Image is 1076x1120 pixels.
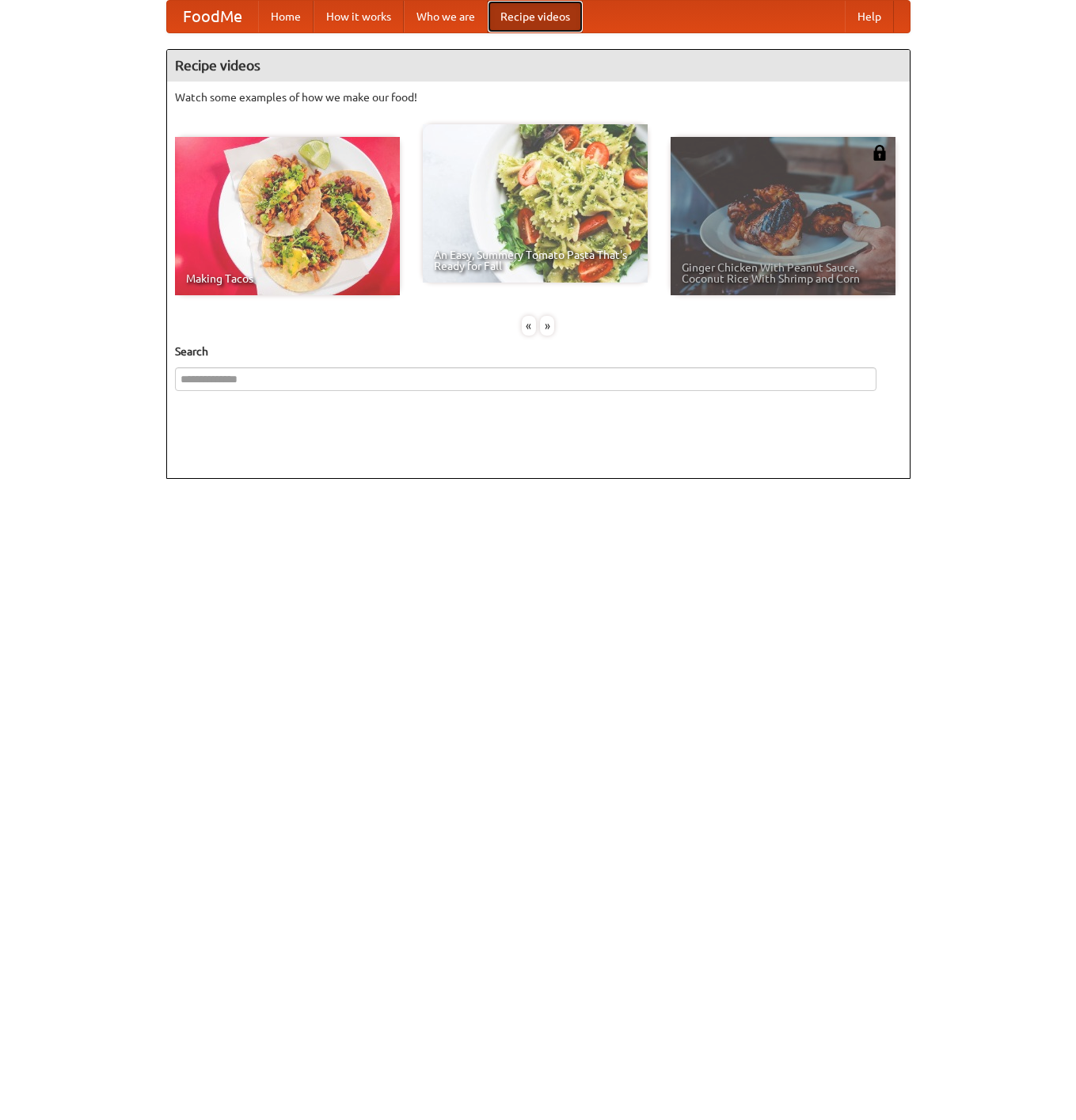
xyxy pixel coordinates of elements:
h4: Recipe videos [167,50,910,82]
span: An Easy, Summery Tomato Pasta That's Ready for Fall [434,249,637,271]
a: Making Tacos [175,137,400,295]
h5: Search [175,344,902,359]
p: Watch some examples of how we make our food! [175,89,902,105]
a: Recipe videos [488,1,583,32]
a: How it works [314,1,404,32]
img: 483408.png [872,145,888,161]
div: « [522,316,536,336]
a: Who we are [404,1,488,32]
a: Help [845,1,894,32]
a: FoodMe [167,1,258,32]
a: An Easy, Summery Tomato Pasta That's Ready for Fall [423,124,648,283]
a: Home [258,1,314,32]
span: Making Tacos [186,273,389,284]
div: » [540,316,554,336]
